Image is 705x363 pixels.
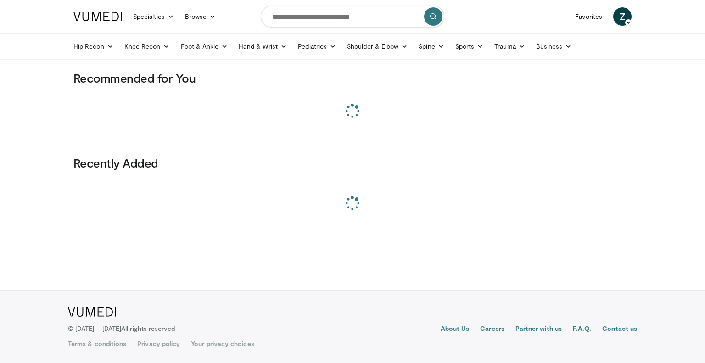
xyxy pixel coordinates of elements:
h3: Recommended for You [73,71,632,85]
a: Terms & conditions [68,339,126,348]
a: Shoulder & Elbow [341,37,413,56]
a: Pediatrics [292,37,341,56]
a: Contact us [602,324,637,335]
a: Specialties [128,7,179,26]
a: Foot & Ankle [175,37,234,56]
span: All rights reserved [121,324,175,332]
p: © [DATE] – [DATE] [68,324,175,333]
a: Favorites [570,7,608,26]
img: VuMedi Logo [73,12,122,21]
a: Hand & Wrist [233,37,292,56]
a: Your privacy choices [191,339,254,348]
a: Privacy policy [137,339,180,348]
a: Business [531,37,577,56]
a: Browse [179,7,222,26]
a: Knee Recon [119,37,175,56]
a: F.A.Q. [573,324,591,335]
a: Trauma [489,37,531,56]
a: Careers [480,324,504,335]
input: Search topics, interventions [261,6,444,28]
a: Sports [450,37,489,56]
a: Z [613,7,632,26]
img: VuMedi Logo [68,307,116,317]
a: Hip Recon [68,37,119,56]
a: Spine [413,37,449,56]
a: About Us [441,324,470,335]
h3: Recently Added [73,156,632,170]
a: Partner with us [515,324,562,335]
